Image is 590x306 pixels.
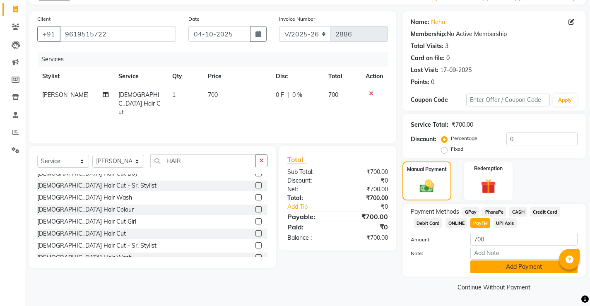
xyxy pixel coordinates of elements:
[37,205,134,214] div: [DEMOGRAPHIC_DATA] Hair Colour
[440,66,472,75] div: 17-09-2025
[279,15,315,23] label: Invoice Number
[37,193,132,202] div: [DEMOGRAPHIC_DATA] Hair Wash
[431,78,434,87] div: 0
[509,207,527,217] span: CASH
[281,212,337,222] div: Payable:
[37,253,132,262] div: [DEMOGRAPHIC_DATA] Hair Wash
[530,207,560,217] span: Credit Card
[452,120,473,129] div: ₹700.00
[337,222,394,232] div: ₹0
[470,233,578,246] input: Amount
[37,241,157,250] div: [DEMOGRAPHIC_DATA] Hair Cut - Sr. Stylist
[445,42,448,51] div: 3
[287,91,289,99] span: |
[466,94,550,106] input: Enter Offer / Coupon Code
[337,185,394,194] div: ₹700.00
[411,30,447,39] div: Membership:
[281,185,337,194] div: Net:
[281,222,337,232] div: Paid:
[411,135,436,144] div: Discount:
[281,176,337,185] div: Discount:
[281,168,337,176] div: Sub Total:
[37,217,136,226] div: [DEMOGRAPHIC_DATA] Hair Cut Girl
[37,169,138,178] div: [DEMOGRAPHIC_DATA] Hair Cut Boy
[337,234,394,242] div: ₹700.00
[470,247,578,260] input: Add Note
[462,207,479,217] span: GPay
[411,96,466,104] div: Coupon Code
[328,91,338,99] span: 700
[38,52,394,67] div: Services
[361,67,388,86] th: Action
[470,260,578,273] button: Add Payment
[37,229,126,238] div: [DEMOGRAPHIC_DATA] Hair Cut
[188,15,200,23] label: Date
[411,78,429,87] div: Points:
[474,165,503,172] label: Redemption
[113,67,167,86] th: Service
[208,91,218,99] span: 700
[150,154,256,167] input: Search or Scan
[553,94,577,106] button: Apply
[411,30,578,39] div: No Active Membership
[414,218,443,228] span: Debit Card
[337,212,394,222] div: ₹700.00
[451,135,477,142] label: Percentage
[347,202,394,211] div: ₹0
[281,234,337,242] div: Balance :
[37,15,51,23] label: Client
[405,250,464,257] label: Note:
[411,54,445,63] div: Card on file:
[476,177,501,196] img: _gift.svg
[446,54,450,63] div: 0
[482,207,506,217] span: PhonePe
[337,194,394,202] div: ₹700.00
[494,218,517,228] span: UPI Axis
[431,18,445,27] a: Neha
[411,66,438,75] div: Last Visit:
[271,67,324,86] th: Disc
[292,91,302,99] span: 0 %
[37,26,60,42] button: +91
[470,218,490,228] span: PayTM
[37,67,113,86] th: Stylist
[203,67,270,86] th: Price
[287,155,306,164] span: Total
[60,26,176,42] input: Search by Name/Mobile/Email/Code
[281,202,347,211] a: Add Tip
[281,194,337,202] div: Total:
[407,166,447,173] label: Manual Payment
[411,207,459,216] span: Payment Methods
[451,145,463,153] label: Fixed
[167,67,203,86] th: Qty
[37,181,157,190] div: [DEMOGRAPHIC_DATA] Hair Cut - Sr. Stylist
[337,168,394,176] div: ₹700.00
[276,91,284,99] span: 0 F
[404,283,584,292] a: Continue Without Payment
[446,218,467,228] span: ONLINE
[411,18,429,27] div: Name:
[118,91,161,116] span: [DEMOGRAPHIC_DATA] Hair Cut
[411,120,448,129] div: Service Total:
[323,67,360,86] th: Total
[42,91,89,99] span: [PERSON_NAME]
[172,91,176,99] span: 1
[405,236,464,243] label: Amount:
[415,178,438,195] img: _cash.svg
[411,42,443,51] div: Total Visits:
[337,176,394,185] div: ₹0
